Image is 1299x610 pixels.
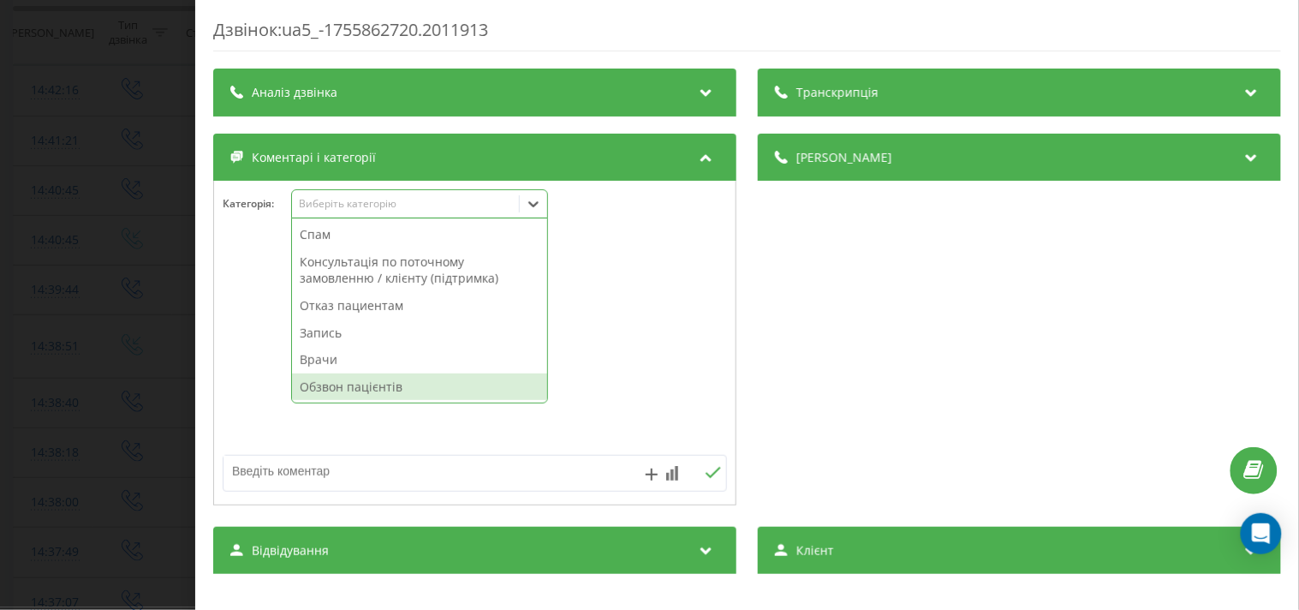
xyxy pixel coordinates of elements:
[292,292,547,320] div: Отказ пациентам
[796,84,879,101] span: Транскрипція
[292,346,547,374] div: Врачи
[292,320,547,347] div: Запись
[292,221,547,248] div: Спам
[1241,513,1282,554] div: Open Intercom Messenger
[796,149,892,166] span: [PERSON_NAME]
[252,84,337,101] span: Аналіз дзвінка
[213,18,1281,51] div: Дзвінок : ua5_-1755862720.2011913
[298,197,512,211] div: Виберіть категорію
[252,542,329,559] span: Відвідування
[252,149,376,166] span: Коментарі і категорії
[292,248,547,292] div: Консультація по поточному замовленню / клієнту (підтримка)
[292,374,547,401] div: Обзвон пацієнтів
[223,198,291,210] h4: Категорія :
[796,542,834,559] span: Клієнт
